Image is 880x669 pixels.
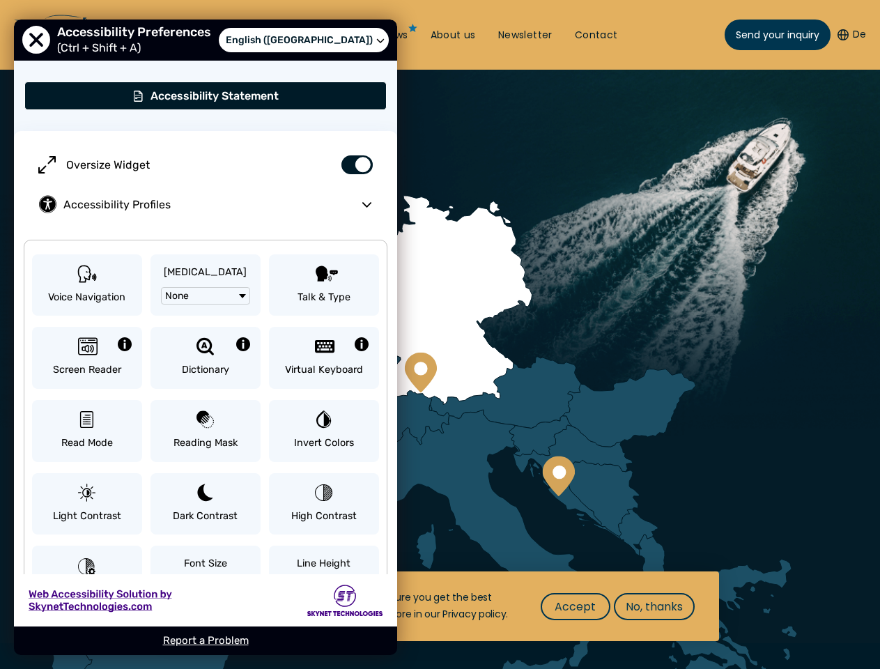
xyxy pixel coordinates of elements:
button: No, thanks [614,593,695,620]
span: Accessibility Profiles [63,198,351,211]
button: Dictionary [150,327,261,389]
img: Web Accessibility Solution by Skynet Technologies [28,587,172,613]
a: Yacht News [348,29,408,43]
button: Read Mode [32,400,142,462]
button: Accept [541,593,610,620]
span: Accessibility Statement [150,89,279,102]
span: [MEDICAL_DATA] [164,265,247,280]
button: Screen Reader [32,327,142,389]
a: Privacy policy [442,607,506,621]
button: Invert Colors [269,400,379,462]
span: Accept [555,598,596,615]
span: Accessibility Preferences [57,24,218,40]
button: Dark Contrast [150,473,261,535]
button: Talk & Type [269,254,379,316]
button: De [837,28,866,42]
span: (Ctrl + Shift + A) [57,41,148,54]
button: Virtual Keyboard [269,327,379,389]
span: Send your inquiry [736,28,819,43]
span: English ([GEOGRAPHIC_DATA]) [226,33,373,47]
a: About us [431,29,476,43]
button: Smart Contrast [32,546,142,610]
button: Light Contrast [32,473,142,535]
span: Font Size [184,556,227,571]
a: Contact [575,29,618,43]
button: None [161,287,250,305]
a: Select Language [219,28,389,53]
button: Close Accessibility Preferences Menu [22,26,50,54]
span: Oversize Widget [66,158,150,171]
img: Skynet [307,585,383,616]
a: Newsletter [498,29,553,43]
button: Reading Mask [150,400,261,462]
h1: Contact [14,167,866,202]
span: None [165,290,189,302]
button: Voice Navigation [32,254,142,316]
div: User Preferences [14,20,397,655]
a: Skynet - opens in new tab [14,574,397,626]
a: Send your inquiry [725,20,831,50]
span: Line Height [297,556,350,571]
span: No, thanks [626,598,683,615]
button: High Contrast [269,473,379,535]
button: Accessibility Profiles [28,185,383,224]
button: Accessibility Statement [24,82,387,110]
a: Report a Problem - opens in new tab [163,634,249,647]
